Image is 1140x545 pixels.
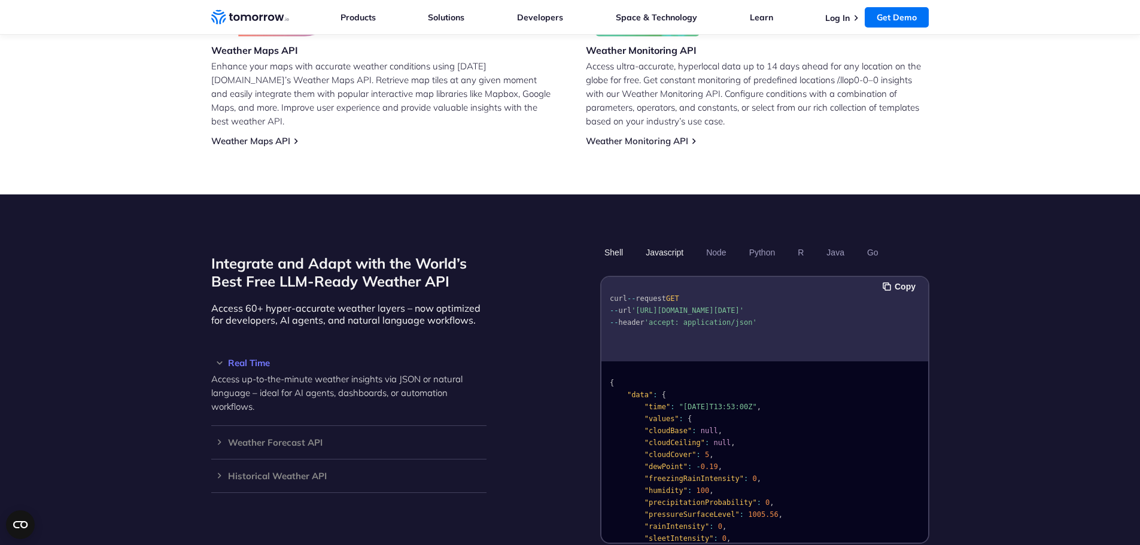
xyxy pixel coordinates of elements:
[825,13,850,23] a: Log In
[6,510,35,539] button: Open CMP widget
[744,242,779,263] button: Python
[713,534,718,543] span: :
[731,439,735,447] span: ,
[665,294,679,303] span: GET
[610,318,618,327] span: --
[709,486,713,495] span: ,
[644,486,687,495] span: "humidity"
[653,391,657,399] span: :
[644,510,739,519] span: "pressureSurfaceLevel"
[211,372,487,413] p: Access up-to-the-minute weather insights via JSON or natural language – ideal for AI agents, dash...
[704,439,709,447] span: :
[586,44,701,57] h3: Weather Monitoring API
[644,534,713,543] span: "sleetIntensity"
[211,8,289,26] a: Home link
[644,439,704,447] span: "cloudCeiling"
[688,462,692,471] span: :
[688,486,692,495] span: :
[644,427,691,435] span: "cloudBase"
[211,254,487,290] h2: Integrate and Adapt with the World’s Best Free LLM-Ready Weather API
[631,306,744,315] span: '[URL][DOMAIN_NAME][DATE]'
[644,403,670,411] span: "time"
[718,522,722,531] span: 0
[627,294,635,303] span: --
[679,403,756,411] span: "[DATE]T13:53:00Z"
[600,242,627,263] button: Shell
[718,462,722,471] span: ,
[756,474,761,483] span: ,
[644,522,709,531] span: "rainIntensity"
[722,534,726,543] span: 0
[642,242,688,263] button: Javascript
[586,59,929,128] p: Access ultra-accurate, hyperlocal data up to 14 days ahead for any location on the globe for free...
[211,471,487,480] h3: Historical Weather API
[700,462,718,471] span: 0.19
[862,242,882,263] button: Go
[765,498,770,507] span: 0
[610,306,618,315] span: --
[211,44,342,57] h3: Weather Maps API
[756,403,761,411] span: ,
[644,318,756,327] span: 'accept: application/json'
[704,450,709,459] span: 5
[756,498,761,507] span: :
[211,302,487,326] p: Access 60+ hyper-accurate weather layers – now optimized for developers, AI agents, and natural l...
[692,427,696,435] span: :
[644,415,679,423] span: "values"
[610,379,614,387] span: {
[865,7,929,28] a: Get Demo
[743,474,747,483] span: :
[822,242,849,263] button: Java
[428,12,464,23] a: Solutions
[636,294,666,303] span: request
[618,318,644,327] span: header
[586,135,688,147] a: Weather Monitoring API
[341,12,376,23] a: Products
[722,522,726,531] span: ,
[688,415,692,423] span: {
[211,59,555,128] p: Enhance your maps with accurate weather conditions using [DATE][DOMAIN_NAME]’s Weather Maps API. ...
[748,510,779,519] span: 1005.56
[618,306,631,315] span: url
[696,462,700,471] span: -
[670,403,674,411] span: :
[883,280,919,293] button: Copy
[517,12,563,23] a: Developers
[644,474,743,483] span: "freezingRainIntensity"
[713,439,731,447] span: null
[696,486,709,495] span: 100
[211,135,290,147] a: Weather Maps API
[610,294,627,303] span: curl
[794,242,808,263] button: R
[211,438,487,447] h3: Weather Forecast API
[770,498,774,507] span: ,
[702,242,730,263] button: Node
[696,450,700,459] span: :
[211,358,487,367] h3: Real Time
[627,391,652,399] span: "data"
[739,510,743,519] span: :
[726,534,731,543] span: ,
[709,450,713,459] span: ,
[661,391,665,399] span: {
[778,510,782,519] span: ,
[644,450,696,459] span: "cloudCover"
[616,12,697,23] a: Space & Technology
[644,462,687,471] span: "dewPoint"
[679,415,683,423] span: :
[644,498,756,507] span: "precipitationProbability"
[700,427,718,435] span: null
[718,427,722,435] span: ,
[752,474,756,483] span: 0
[709,522,713,531] span: :
[750,12,773,23] a: Learn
